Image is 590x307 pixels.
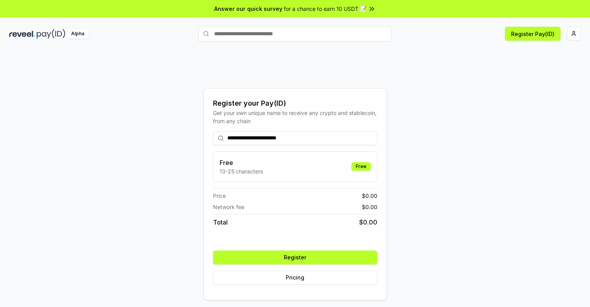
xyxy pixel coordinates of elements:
[67,29,89,39] div: Alpha
[213,250,377,264] button: Register
[351,162,371,171] div: Free
[284,5,367,13] span: for a chance to earn 10 USDT 📝
[359,218,377,227] span: $ 0.00
[362,192,377,200] span: $ 0.00
[220,167,263,175] p: 13-25 characters
[213,192,226,200] span: Price
[213,109,377,125] div: Get your own unique name to receive any crypto and stablecoin, from any chain
[505,27,561,41] button: Register Pay(ID)
[9,29,35,39] img: reveel_dark
[214,5,282,13] span: Answer our quick survey
[362,203,377,211] span: $ 0.00
[213,98,377,109] div: Register your Pay(ID)
[213,218,228,227] span: Total
[220,158,263,167] h3: Free
[213,203,244,211] span: Network fee
[37,29,65,39] img: pay_id
[213,271,377,285] button: Pricing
